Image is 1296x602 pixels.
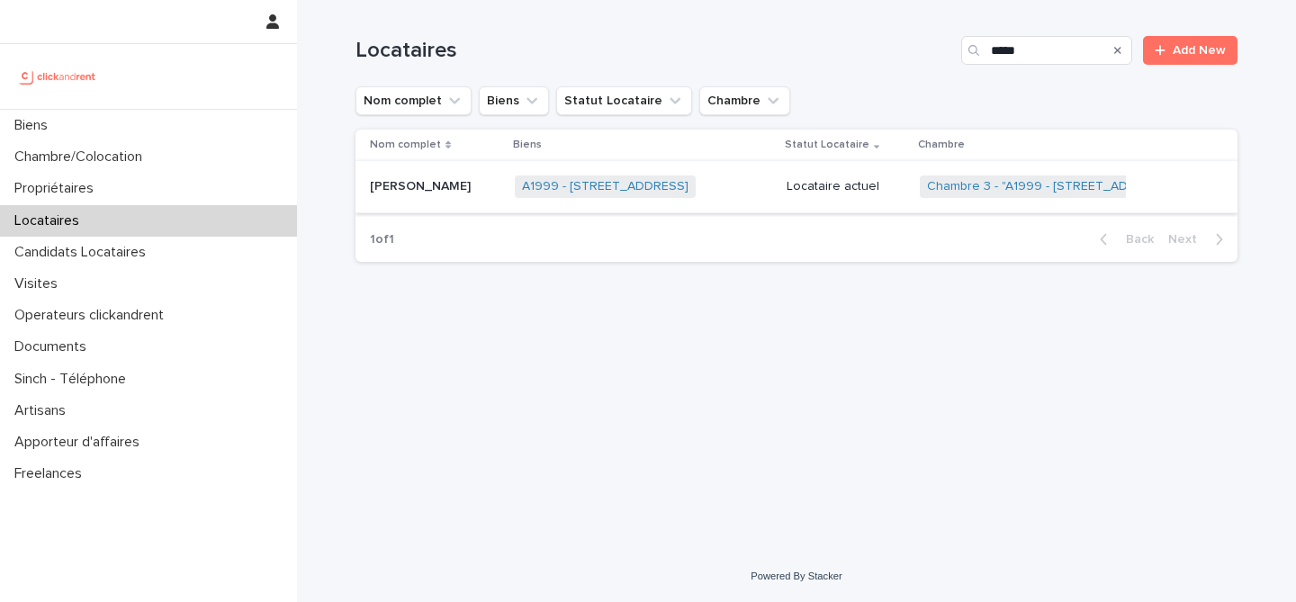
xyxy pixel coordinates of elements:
p: Chambre/Colocation [7,148,157,166]
p: Candidats Locataires [7,244,160,261]
p: Artisans [7,402,80,419]
img: UCB0brd3T0yccxBKYDjQ [14,58,102,94]
button: Biens [479,86,549,115]
p: Sinch - Téléphone [7,371,140,388]
a: Powered By Stacker [751,571,841,581]
p: Locataire actuel [787,179,905,194]
button: Back [1085,231,1161,247]
button: Statut Locataire [556,86,692,115]
p: Documents [7,338,101,355]
a: Add New [1143,36,1237,65]
p: Locataires [7,212,94,229]
p: 1 of 1 [355,218,409,262]
span: Add New [1173,44,1226,57]
p: Chambre [918,135,965,155]
p: Statut Locataire [785,135,869,155]
p: Biens [7,117,62,134]
p: [PERSON_NAME] [370,175,474,194]
a: Chambre 3 - "A1999 - [STREET_ADDRESS]" [927,179,1176,194]
a: A1999 - [STREET_ADDRESS] [522,179,688,194]
p: Freelances [7,465,96,482]
p: Nom complet [370,135,441,155]
input: Search [961,36,1132,65]
p: Propriétaires [7,180,108,197]
button: Chambre [699,86,790,115]
p: Apporteur d'affaires [7,434,154,451]
tr: [PERSON_NAME][PERSON_NAME] A1999 - [STREET_ADDRESS] Locataire actuelChambre 3 - "A1999 - [STREET_... [355,161,1237,213]
button: Next [1161,231,1237,247]
span: Next [1168,233,1208,246]
button: Nom complet [355,86,472,115]
p: Visites [7,275,72,292]
p: Biens [513,135,542,155]
p: Operateurs clickandrent [7,307,178,324]
h1: Locataires [355,38,954,64]
span: Back [1115,233,1154,246]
